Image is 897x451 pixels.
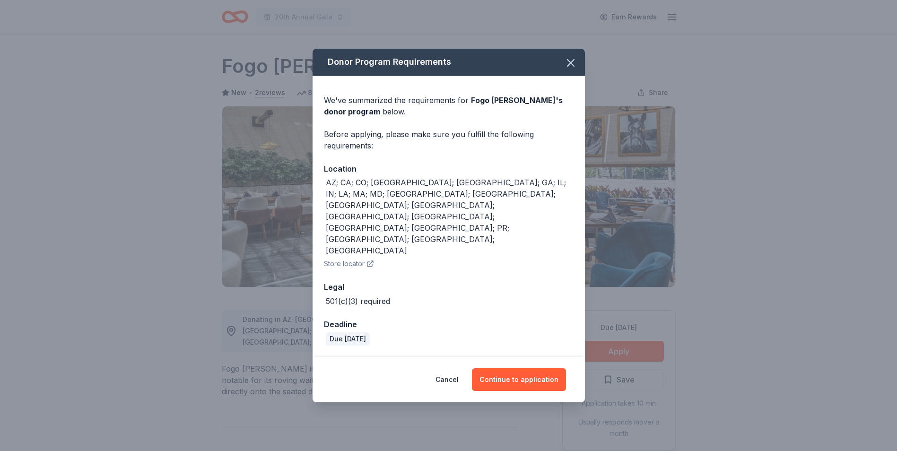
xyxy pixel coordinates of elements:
[326,177,574,256] div: AZ; CA; CO; [GEOGRAPHIC_DATA]; [GEOGRAPHIC_DATA]; GA; IL; IN; LA; MA; MD; [GEOGRAPHIC_DATA]; [GEO...
[435,368,459,391] button: Cancel
[472,368,566,391] button: Continue to application
[313,49,585,76] div: Donor Program Requirements
[324,258,374,269] button: Store locator
[324,163,574,175] div: Location
[324,318,574,330] div: Deadline
[324,95,574,117] div: We've summarized the requirements for below.
[326,295,390,307] div: 501(c)(3) required
[324,129,574,151] div: Before applying, please make sure you fulfill the following requirements:
[324,281,574,293] div: Legal
[326,332,370,346] div: Due [DATE]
